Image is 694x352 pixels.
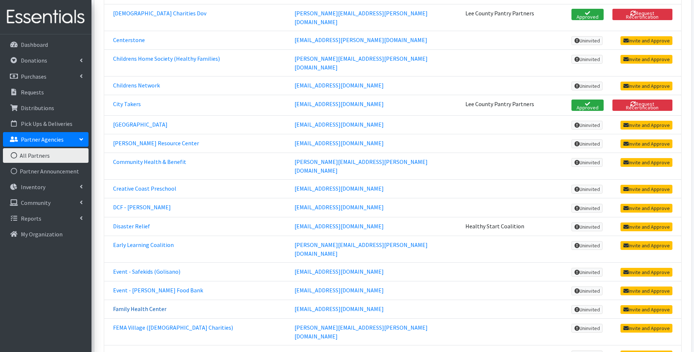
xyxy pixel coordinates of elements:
[620,158,672,167] a: Invite and Approve
[295,241,428,257] a: [PERSON_NAME][EMAIL_ADDRESS][PERSON_NAME][DOMAIN_NAME]
[295,100,384,108] a: [EMAIL_ADDRESS][DOMAIN_NAME]
[21,104,54,112] p: Distributions
[21,215,41,222] p: Reports
[571,222,603,231] span: Uninvited
[21,120,72,127] p: Pick Ups & Deliveries
[571,139,603,148] span: Uninvited
[3,37,89,52] a: Dashboard
[571,158,603,167] span: Uninvited
[571,204,603,213] span: Uninvited
[620,185,672,194] a: Invite and Approve
[461,217,542,236] td: Healthy Start Coalition
[295,268,384,275] a: [EMAIL_ADDRESS][DOMAIN_NAME]
[3,132,89,147] a: Partner Agencies
[571,287,603,295] span: Uninvited
[113,222,150,230] a: Disaster Relief
[295,287,384,294] a: [EMAIL_ADDRESS][DOMAIN_NAME]
[620,204,672,213] a: Invite and Approve
[571,324,603,333] span: Uninvited
[461,95,542,116] td: Lee County Pantry Partners
[295,158,428,174] a: [PERSON_NAME][EMAIL_ADDRESS][PERSON_NAME][DOMAIN_NAME]
[295,305,384,312] a: [EMAIL_ADDRESS][DOMAIN_NAME]
[571,305,603,314] span: Uninvited
[3,85,89,100] a: Requests
[295,139,384,147] a: [EMAIL_ADDRESS][DOMAIN_NAME]
[295,222,384,230] a: [EMAIL_ADDRESS][DOMAIN_NAME]
[295,82,384,89] a: [EMAIL_ADDRESS][DOMAIN_NAME]
[295,36,427,44] a: [EMAIL_ADDRESS][PERSON_NAME][DOMAIN_NAME]
[571,82,603,90] span: Uninvited
[620,287,672,295] a: Invite and Approve
[3,148,89,163] a: All Partners
[295,185,384,192] a: [EMAIL_ADDRESS][DOMAIN_NAME]
[620,268,672,277] a: Invite and Approve
[3,164,89,179] a: Partner Announcement
[113,139,199,147] a: [PERSON_NAME] Resource Center
[21,89,44,96] p: Requests
[113,36,145,44] a: Centerstone
[21,231,63,238] p: My Organization
[461,4,542,31] td: Lee County Pantry Partners
[113,10,206,17] a: [DEMOGRAPHIC_DATA] Charities Dov
[571,9,603,20] span: Approved
[3,5,89,29] img: HumanEssentials
[571,100,603,111] span: Approved
[295,55,428,71] a: [PERSON_NAME][EMAIL_ADDRESS][PERSON_NAME][DOMAIN_NAME]
[113,55,220,62] a: Childrens Home Society (Healthy Families)
[620,241,672,250] a: Invite and Approve
[3,195,89,210] a: Community
[620,55,672,64] a: Invite and Approve
[620,36,672,45] a: Invite and Approve
[3,69,89,84] a: Purchases
[620,82,672,90] a: Invite and Approve
[3,180,89,194] a: Inventory
[571,36,603,45] span: Uninvited
[3,211,89,226] a: Reports
[295,324,428,340] a: [PERSON_NAME][EMAIL_ADDRESS][PERSON_NAME][DOMAIN_NAME]
[295,121,384,128] a: [EMAIL_ADDRESS][DOMAIN_NAME]
[113,241,174,248] a: Early Learning Coalition
[571,121,603,130] span: Uninvited
[113,324,233,331] a: FEMA Village ([DEMOGRAPHIC_DATA] Charities)
[21,57,47,64] p: Donations
[21,73,46,80] p: Purchases
[113,82,160,89] a: Childrens Network
[113,268,180,275] a: Event - Safekids (Golisano)
[3,53,89,68] a: Donations
[571,55,603,64] span: Uninvited
[113,100,141,108] a: City Takers
[295,10,428,26] a: [PERSON_NAME][EMAIL_ADDRESS][PERSON_NAME][DOMAIN_NAME]
[571,268,603,277] span: Uninvited
[3,227,89,241] a: My Organization
[612,9,672,20] button: Request Recertification
[113,203,171,211] a: DCF - [PERSON_NAME]
[571,185,603,194] span: Uninvited
[113,185,176,192] a: Creative Coast Preschool
[113,287,203,294] a: Event - [PERSON_NAME] Food Bank
[620,305,672,314] a: Invite and Approve
[620,121,672,130] a: Invite and Approve
[21,136,64,143] p: Partner Agencies
[21,41,48,48] p: Dashboard
[21,183,45,191] p: Inventory
[3,116,89,131] a: Pick Ups & Deliveries
[113,305,166,312] a: Family Health Center
[620,324,672,333] a: Invite and Approve
[21,199,50,206] p: Community
[3,101,89,115] a: Distributions
[113,121,168,128] a: [GEOGRAPHIC_DATA]
[113,158,186,165] a: Community Health & Benefit
[620,222,672,231] a: Invite and Approve
[612,100,672,111] button: Request Recertification
[620,139,672,148] a: Invite and Approve
[295,203,384,211] a: [EMAIL_ADDRESS][DOMAIN_NAME]
[571,241,603,250] span: Uninvited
